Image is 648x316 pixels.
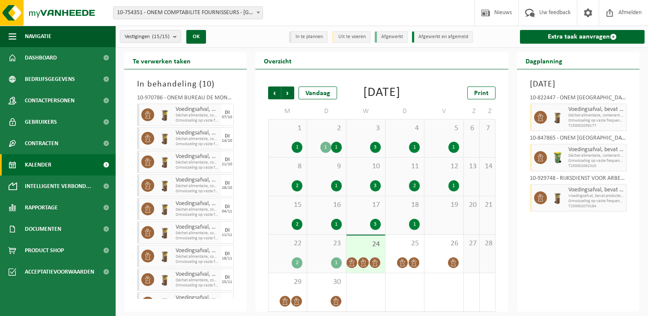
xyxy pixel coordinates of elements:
[222,280,232,284] div: 25/11
[176,184,219,189] span: Déchet alimentaire, contenant des produits d'origine animale
[311,239,341,248] span: 23
[158,297,171,310] img: WB-0140-HPE-BN-01
[222,209,232,214] div: 04/11
[222,115,232,119] div: 07/10
[568,123,624,128] span: T250002059177
[331,142,342,153] div: 1
[176,165,219,170] span: Omwisseling op vaste frequentie (incl. verwerking)
[568,199,624,204] span: Omwisseling op vaste frequentie (incl. verwerking)
[158,203,171,215] img: WB-0140-HPE-BN-01
[176,118,219,123] span: Omwisseling op vaste frequentie (incl. verwerking)
[390,200,420,210] span: 18
[351,124,381,133] span: 3
[331,219,342,230] div: 1
[568,146,624,153] span: Voedingsafval, bevat producten van dierlijke oorsprong, onverpakt, categorie 3
[176,231,219,236] span: Déchet alimentaire, contenant des produits d'origine animale
[412,31,473,43] li: Afgewerkt en afgemeld
[390,239,420,248] span: 25
[25,176,91,197] span: Intelligente verbond...
[311,277,341,287] span: 30
[273,239,302,248] span: 22
[176,247,219,254] span: Voedingsafval, bevat producten van dierlijke oorsprong, onverpakt, categorie 3
[484,200,491,210] span: 21
[530,176,627,184] div: 10-929748 - RIJKSDIENST VOOR ARBEID/[GEOGRAPHIC_DATA] - [GEOGRAPHIC_DATA]
[429,200,459,210] span: 19
[568,106,624,113] span: Voedingsafval, bevat producten van dierlijke oorsprong, onverpakt, categorie 3
[176,153,219,160] span: Voedingsafval, bevat producten van dierlijke oorsprong, onverpakt, categorie 3
[186,30,206,44] button: OK
[25,69,75,90] span: Bedrijfsgegevens
[568,153,624,158] span: Déchet alimentaire, contenant des produits d'origine animale
[292,257,302,268] div: 2
[225,204,230,209] div: DI
[268,86,281,99] span: Vorige
[202,80,212,89] span: 10
[299,86,337,99] div: Vandaag
[568,158,624,164] span: Omwisseling op vaste frequentie (incl. verwerking)
[176,177,219,184] span: Voedingsafval, bevat producten van dierlijke oorsprong, onverpakt, categorie 3
[468,124,475,133] span: 6
[568,204,624,209] span: T250002070184
[530,78,627,91] h3: [DATE]
[375,31,408,43] li: Afgewerkt
[467,86,496,99] a: Print
[273,124,302,133] span: 1
[120,30,181,43] button: Vestigingen(15/15)
[332,31,370,43] li: Uit te voeren
[222,233,232,237] div: 11/11
[281,86,294,99] span: Volgende
[307,104,346,119] td: D
[484,239,491,248] span: 28
[158,155,171,168] img: WB-0140-HPE-BN-01
[311,124,341,133] span: 2
[225,251,230,256] div: DI
[551,151,564,164] img: WB-0140-HPE-GN-51
[464,104,480,119] td: Z
[385,104,424,119] td: D
[568,118,624,123] span: Omwisseling op vaste frequentie (incl. verwerking)
[225,110,230,115] div: DI
[158,250,171,262] img: WB-0140-HPE-BN-01
[480,104,496,119] td: Z
[351,162,381,171] span: 10
[25,133,58,154] span: Contracten
[176,160,219,165] span: Déchet alimentaire, contenant des produits d'origine animale
[176,278,219,283] span: Déchet alimentaire, contenant des produits d'origine animale
[25,197,58,218] span: Rapportage
[25,154,51,176] span: Kalender
[255,52,300,69] h2: Overzicht
[273,277,302,287] span: 29
[158,226,171,239] img: WB-0140-HPE-BN-01
[273,200,302,210] span: 15
[25,240,64,261] span: Product Shop
[568,187,624,194] span: Voedingsafval, bevat producten van dierlijke oorsprong, onverpakt, categorie 3
[390,162,420,171] span: 11
[468,200,475,210] span: 20
[517,52,571,69] h2: Dagplanning
[484,124,491,133] span: 7
[273,162,302,171] span: 8
[158,108,171,121] img: WB-0140-HPE-BN-01
[176,254,219,259] span: Déchet alimentaire, contenant des produits d'origine animale
[409,180,420,191] div: 2
[222,139,232,143] div: 14/10
[292,219,302,230] div: 2
[468,239,475,248] span: 27
[137,78,234,91] h3: In behandeling ( )
[370,219,381,230] div: 3
[124,52,199,69] h2: Te verwerken taken
[292,180,302,191] div: 2
[292,142,302,153] div: 1
[409,142,420,153] div: 1
[390,124,420,133] span: 4
[176,130,219,137] span: Voedingsafval, bevat producten van dierlijke oorsprong, onverpakt, categorie 3
[225,157,230,162] div: DI
[25,261,94,283] span: Acceptatievoorwaarden
[113,7,263,19] span: 10-754351 - ONEM COMPTABILITE FOURNISSEURS - BRUXELLES
[225,181,230,186] div: DI
[25,218,61,240] span: Documenten
[176,259,219,265] span: Omwisseling op vaste frequentie (incl. verwerking)
[113,6,263,19] span: 10-754351 - ONEM COMPTABILITE FOURNISSEURS - BRUXELLES
[176,137,219,142] span: Déchet alimentaire, contenant des produits d'origine animale
[222,256,232,261] div: 18/11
